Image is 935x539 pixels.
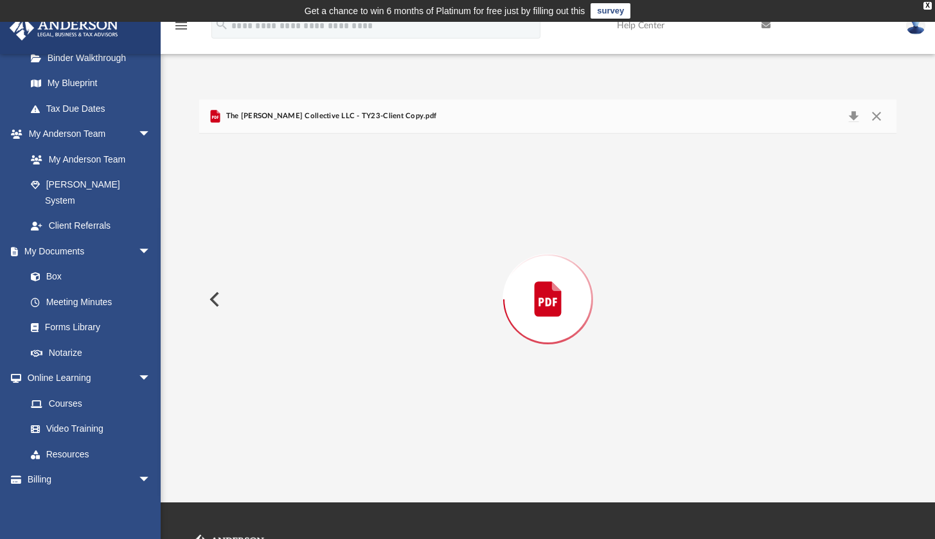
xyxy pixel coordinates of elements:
[18,441,164,467] a: Resources
[223,110,436,122] span: The [PERSON_NAME] Collective LLC - TY23-Client Copy.pdf
[18,391,164,416] a: Courses
[199,100,896,465] div: Preview
[923,2,932,10] div: close
[174,24,189,33] a: menu
[138,238,164,265] span: arrow_drop_down
[215,17,229,31] i: search
[18,264,157,290] a: Box
[305,3,585,19] div: Get a chance to win 6 months of Platinum for free just by filling out this
[138,366,164,392] span: arrow_drop_down
[18,71,164,96] a: My Blueprint
[591,3,630,19] a: survey
[9,238,164,264] a: My Documentsarrow_drop_down
[18,45,170,71] a: Binder Walkthrough
[18,146,157,172] a: My Anderson Team
[174,18,189,33] i: menu
[18,213,164,239] a: Client Referrals
[18,315,157,340] a: Forms Library
[906,16,925,35] img: User Pic
[138,121,164,148] span: arrow_drop_down
[9,366,164,391] a: Online Learningarrow_drop_down
[864,107,887,125] button: Close
[9,121,164,147] a: My Anderson Teamarrow_drop_down
[9,492,170,518] a: Events Calendar
[18,96,170,121] a: Tax Due Dates
[842,107,865,125] button: Download
[18,416,157,442] a: Video Training
[18,289,164,315] a: Meeting Minutes
[138,467,164,493] span: arrow_drop_down
[18,340,164,366] a: Notarize
[18,172,164,213] a: [PERSON_NAME] System
[199,281,227,317] button: Previous File
[6,15,122,40] img: Anderson Advisors Platinum Portal
[9,467,170,493] a: Billingarrow_drop_down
